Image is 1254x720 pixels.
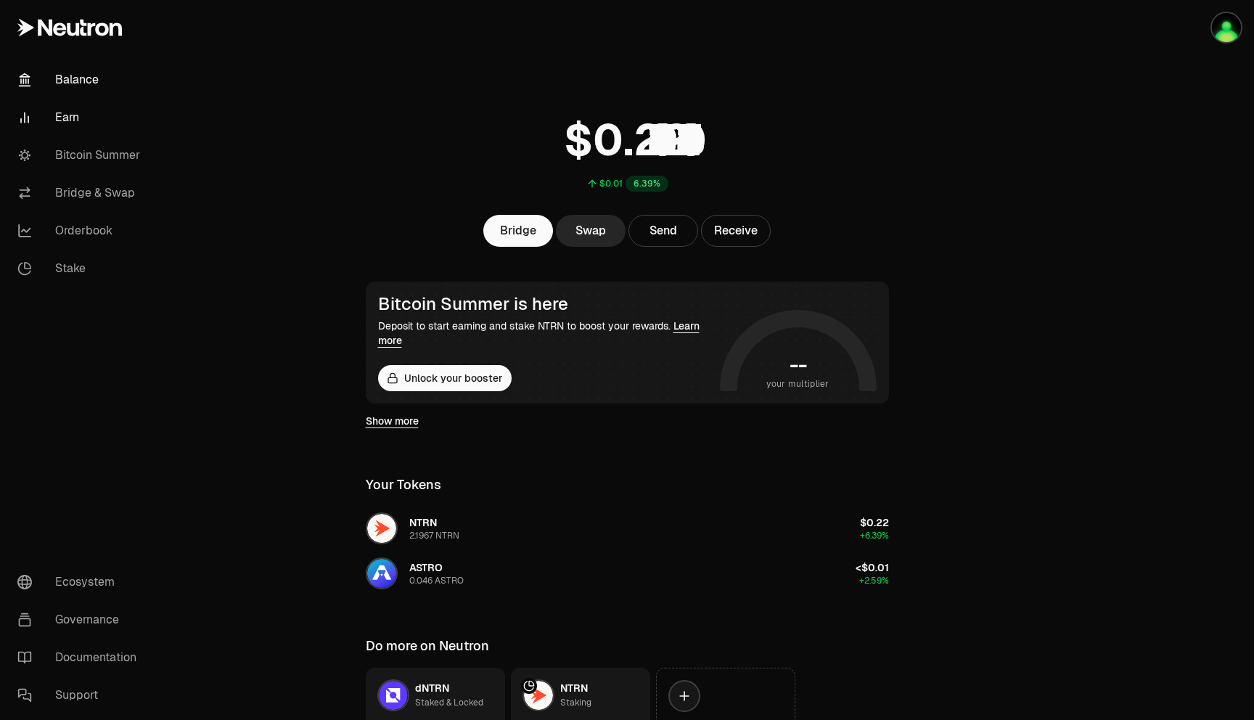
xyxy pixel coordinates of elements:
[415,695,483,710] div: Staked & Locked
[6,676,157,714] a: Support
[415,682,449,695] span: dNTRN
[860,530,889,541] span: +6.39%
[6,639,157,676] a: Documentation
[6,136,157,174] a: Bitcoin Summer
[409,575,464,586] div: 0.046 ASTRO
[6,212,157,250] a: Orderbook
[366,475,441,495] div: Your Tokens
[378,319,714,348] div: Deposit to start earning and stake NTRN to boost your rewards.
[409,516,437,529] span: NTRN
[379,681,408,710] img: dNTRN Logo
[859,575,889,586] span: +2.59%
[6,174,157,212] a: Bridge & Swap
[856,561,889,574] span: <$0.01
[626,176,668,192] div: 6.39%
[628,215,698,247] button: Send
[556,215,626,247] a: Swap
[378,294,714,314] div: Bitcoin Summer is here
[357,507,898,550] button: NTRN LogoNTRN2.1967 NTRN$0.22+6.39%
[409,530,459,541] div: 2.1967 NTRN
[366,414,419,428] a: Show more
[860,516,889,529] span: $0.22
[560,695,591,710] div: Staking
[367,514,396,543] img: NTRN Logo
[524,681,553,710] img: NTRN Logo
[378,365,512,391] button: Unlock your booster
[6,99,157,136] a: Earn
[560,682,588,695] span: NTRN
[367,559,396,588] img: ASTRO Logo
[483,215,553,247] a: Bridge
[1212,13,1241,42] img: mm
[6,563,157,601] a: Ecosystem
[409,561,443,574] span: ASTRO
[6,61,157,99] a: Balance
[357,552,898,595] button: ASTRO LogoASTRO0.046 ASTRO<$0.01+2.59%
[766,377,829,391] span: your multiplier
[701,215,771,247] button: Receive
[366,636,489,656] div: Do more on Neutron
[6,250,157,287] a: Stake
[6,601,157,639] a: Governance
[599,178,623,189] div: $0.01
[790,353,806,377] h1: --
